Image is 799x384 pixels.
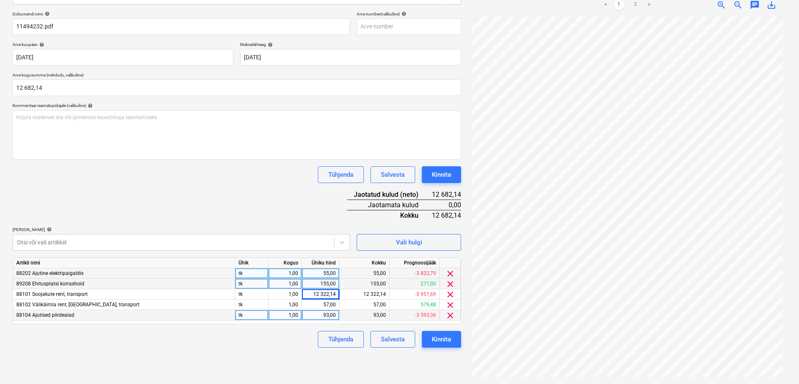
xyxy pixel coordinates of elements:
div: Ühik [235,258,269,268]
div: 1,00 [272,310,298,320]
span: 88101 Soojakute rent, transport [16,291,88,297]
span: 88202 Ajutine elektripaigaldis [16,270,84,276]
span: clear [445,310,455,320]
button: Tühjenda [318,166,364,183]
div: Tühjenda [328,334,353,345]
div: 93,00 [340,310,390,320]
div: 579,48 [390,300,440,310]
p: Arve kogusumma (netokulu, valikuline) [13,72,461,79]
span: help [400,11,406,16]
div: -3 822,79 [390,268,440,279]
div: tk [235,300,269,310]
button: Salvesta [370,331,415,348]
div: Arve number (valikuline) [357,11,461,17]
div: Kokku [347,210,432,220]
div: tk [235,289,269,300]
div: tk [235,310,269,320]
div: -3 593,36 [390,310,440,320]
div: Maksetähtaeg [240,42,461,47]
div: Dokumendi nimi [13,11,350,17]
input: Arve kogusumma (netokulu, valikuline) [13,79,461,96]
div: Kinnita [432,334,451,345]
input: Arve kuupäeva pole määratud. [13,49,233,66]
span: 88102 Välikäimla rent, hooldus, transport [16,302,140,308]
div: Salvesta [381,334,405,345]
span: help [38,42,44,47]
div: 1,00 [272,300,298,310]
div: 12 682,14 [432,190,461,200]
div: 12 322,14 [305,289,336,300]
span: help [266,42,273,47]
div: Prognoosijääk [390,258,440,268]
span: clear [445,269,455,279]
div: 1,00 [272,289,298,300]
span: 89208 Ehitusplatsi korrashoid [16,281,84,287]
div: [PERSON_NAME] [13,227,350,232]
div: Vali hulgi [396,237,422,248]
span: help [45,227,52,232]
div: Tühjenda [328,169,353,180]
div: Ühiku hind [302,258,340,268]
button: Kinnita [422,331,461,348]
span: clear [445,279,455,289]
div: Artikli nimi [13,258,235,268]
input: Dokumendi nimi [13,18,350,35]
button: Vali hulgi [357,234,461,251]
span: clear [445,290,455,300]
div: tk [235,268,269,279]
div: 1,00 [272,279,298,289]
span: help [43,11,50,16]
span: clear [445,300,455,310]
div: -5 951,69 [390,289,440,300]
div: Kokku [340,258,390,268]
input: Tähtaega pole määratud [240,49,461,66]
span: 88104 Ajutised piirdeaiad [16,312,74,318]
div: Kogus [269,258,302,268]
div: 1,00 [272,268,298,279]
div: 57,00 [305,300,336,310]
div: 55,00 [340,268,390,279]
div: 57,00 [340,300,390,310]
div: 55,00 [305,268,336,279]
span: help [86,103,93,108]
div: Salvesta [381,169,405,180]
div: Jaotamata kulud [347,200,432,210]
button: Tühjenda [318,331,364,348]
div: 12 682,14 [432,210,461,220]
div: 93,00 [305,310,336,320]
div: 271,00 [390,279,440,289]
div: Kinnita [432,169,451,180]
div: tk [235,279,269,289]
div: 12 322,14 [340,289,390,300]
input: Arve number [357,18,461,35]
div: Kommentaar raamatupidajale (valikuline) [13,103,461,108]
div: 155,00 [340,279,390,289]
div: Jaotatud kulud (neto) [347,190,432,200]
div: 0,00 [432,200,461,210]
button: Salvesta [370,166,415,183]
div: 155,00 [305,279,336,289]
div: Arve kuupäev [13,42,233,47]
iframe: Chat Widget [757,344,799,384]
button: Kinnita [422,166,461,183]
